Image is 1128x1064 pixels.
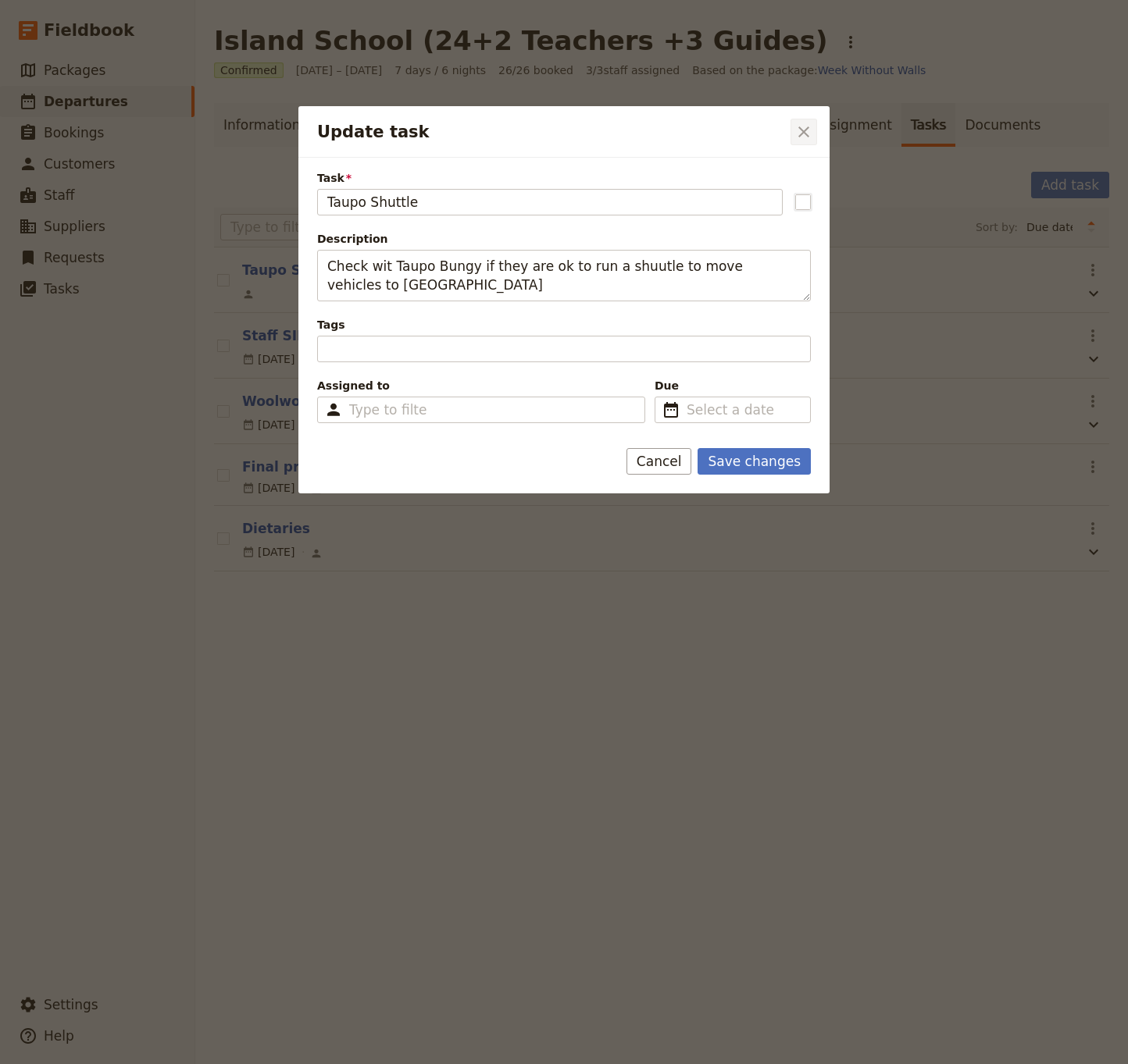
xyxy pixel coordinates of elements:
[317,378,645,393] span: Assigned to
[317,317,811,333] span: Tags
[317,231,811,247] span: Description
[349,400,427,419] input: Assigned to
[327,340,330,358] input: Tags
[698,448,811,475] button: Save changes
[626,448,692,475] button: Cancel
[687,400,801,419] input: Due​
[662,400,680,419] span: ​
[317,189,783,215] input: Task
[317,170,811,186] span: Task
[655,378,811,393] span: Due
[317,120,787,144] h2: Update task
[791,119,817,145] button: Close dialog
[317,250,811,301] textarea: Description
